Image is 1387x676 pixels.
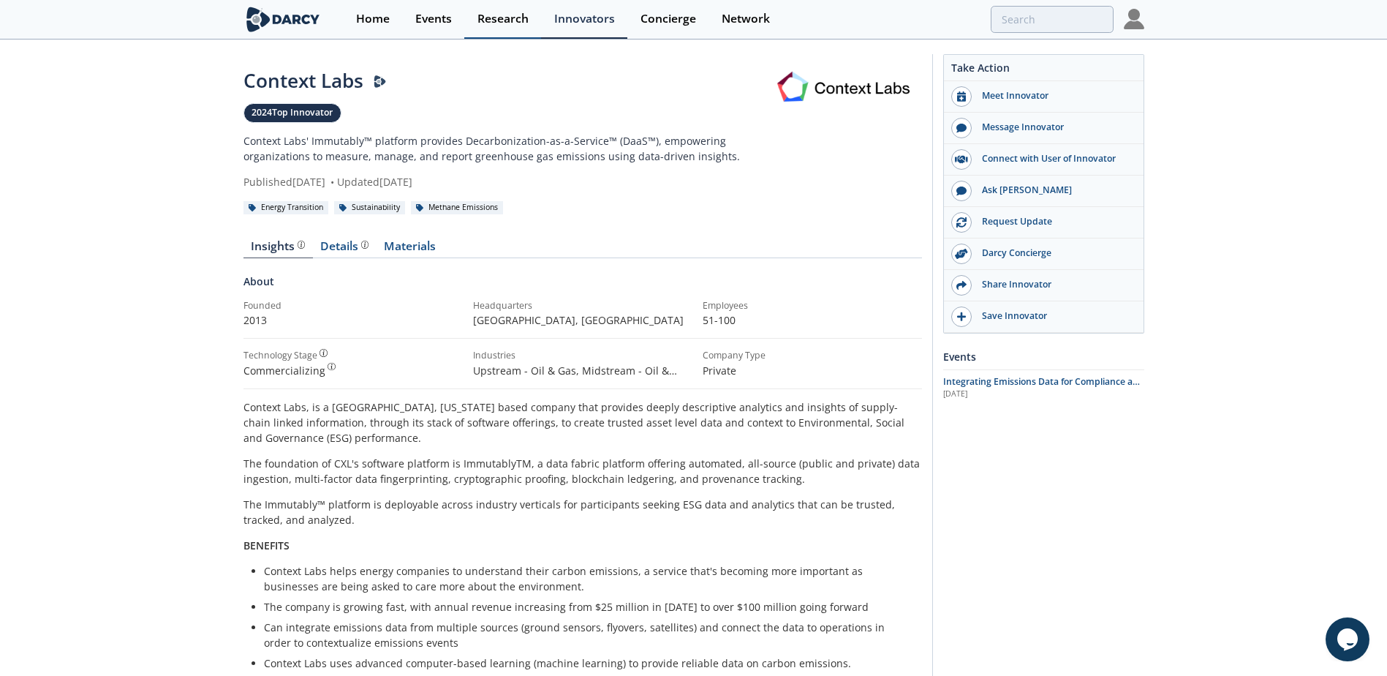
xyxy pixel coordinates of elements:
div: Innovators [554,13,615,25]
li: Can integrate emissions data from multiple sources (ground sensors, flyovers, satellites) and con... [264,620,912,650]
div: Sustainability [334,201,406,214]
strong: BENEFITS [243,538,290,552]
div: Connect with User of Innovator [972,152,1135,165]
span: Upstream - Oil & Gas, Midstream - Oil & Gas, Downstream - Oil & Gas [473,364,677,393]
p: 51-100 [703,312,922,328]
a: Insights [243,241,313,258]
div: About [243,274,922,299]
div: Commercializing [243,363,463,378]
div: Events [415,13,452,25]
li: Context Labs helps energy companies to understand their carbon emissions, a service that's becomi... [264,563,912,594]
p: The Immutably™ platform is deployable across industry verticals for participants seeking ESG data... [243,497,922,527]
li: The company is growing fast, with annual revenue increasing from $25 million in [DATE] to over $1... [264,599,912,615]
img: information.svg [361,241,369,249]
input: Advanced Search [991,6,1114,33]
div: Save Innovator [972,309,1135,323]
img: information.svg [298,241,306,249]
div: Insights [251,241,305,252]
div: Meet Innovator [972,89,1135,102]
div: Home [356,13,390,25]
img: Darcy Presenter [374,75,387,89]
button: Save Innovator [944,301,1144,333]
div: Employees [703,299,922,312]
iframe: chat widget [1326,617,1372,661]
div: Industries [473,349,692,362]
span: • [328,175,337,189]
div: Ask [PERSON_NAME] [972,184,1135,197]
img: Profile [1124,9,1144,29]
p: The foundation of CXL's software platform is ImmutablyTM, a data fabric platform offering automat... [243,456,922,487]
div: Message Innovator [972,121,1135,134]
span: Private [703,364,736,378]
a: Materials [377,241,444,258]
a: 2024Top Innovator [243,103,341,123]
p: Context Labs' Immutably™ platform provides Decarbonization-as-a-Service™ (DaaS™), empowering orga... [243,133,766,164]
div: Context Labs [243,67,766,95]
div: Events [943,344,1144,369]
div: Take Action [944,60,1144,81]
div: Methane Emissions [411,201,504,214]
a: Details [313,241,377,258]
p: Context Labs, is a [GEOGRAPHIC_DATA], [US_STATE] based company that provides deeply descriptive a... [243,399,922,446]
div: Share Innovator [972,278,1135,291]
li: Context Labs uses advanced computer-based learning (machine learning) to provide reliable data on... [264,656,912,671]
p: 2013 [243,312,463,328]
div: Company Type [703,349,922,362]
img: information.svg [320,349,328,357]
div: Network [722,13,770,25]
div: Published [DATE] Updated [DATE] [243,174,766,189]
a: Integrating Emissions Data for Compliance and Operational Action [DATE] [943,375,1144,400]
div: Darcy Concierge [972,247,1135,260]
img: logo-wide.svg [243,7,323,32]
div: Headquarters [473,299,692,312]
span: Integrating Emissions Data for Compliance and Operational Action [943,375,1144,401]
p: [GEOGRAPHIC_DATA] , [GEOGRAPHIC_DATA] [473,312,692,328]
div: [DATE] [943,388,1144,400]
div: Energy Transition [243,201,329,214]
div: Request Update [972,215,1135,228]
div: Founded [243,299,463,312]
img: information.svg [328,363,336,371]
div: Details [320,241,369,252]
div: Research [477,13,529,25]
div: Concierge [640,13,696,25]
div: Technology Stage [243,349,317,362]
